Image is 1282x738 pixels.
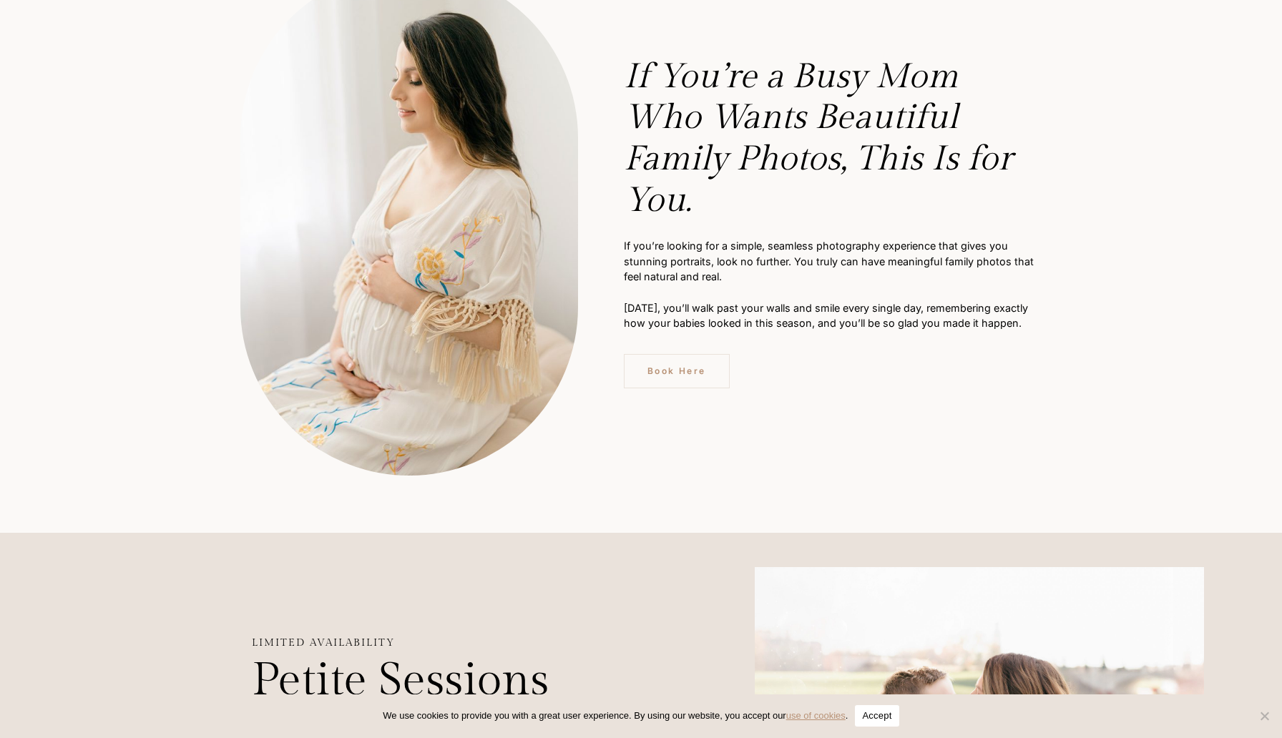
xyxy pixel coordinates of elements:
[252,654,682,709] h2: Petite Sessions
[624,56,1012,221] em: If You’re a Busy Mom Who Wants Beautiful Family Photos, This Is for You.
[252,636,682,649] h3: Limited availability
[855,705,899,727] button: Accept
[624,238,1042,331] p: If you’re looking for a simple, seamless photography experience that gives you stunning portraits...
[624,354,730,388] a: Book Here
[1257,709,1271,723] span: No
[383,709,848,723] span: We use cookies to provide you with a great user experience. By using our website, you accept our .
[647,364,706,378] span: Book Here
[786,710,846,721] a: use of cookies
